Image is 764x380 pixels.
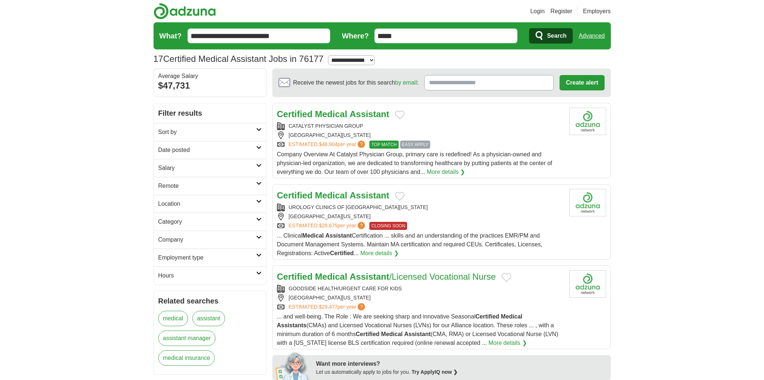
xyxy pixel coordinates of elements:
span: ... and well-being. The Role : We are seeking sharp and innovative Seasonal (CMAs) and Licensed V... [277,313,558,346]
a: ESTIMATED:$29,477per year? [289,303,367,311]
h2: Salary [158,164,256,172]
h2: Company [158,235,256,244]
strong: Medical [315,109,347,119]
strong: Medical [501,313,523,320]
div: CATALYST PHYSICIAN GROUP [277,122,564,130]
a: Certified Medical Assistant/Licensed Vocational Nurse [277,272,496,282]
a: Certified Medical Assistant [277,109,390,119]
a: Category [154,213,266,231]
div: [GEOGRAPHIC_DATA][US_STATE] [277,213,564,220]
a: medical [158,311,188,326]
strong: Medical [302,232,324,239]
span: EASY APPLY [400,141,430,149]
div: [GEOGRAPHIC_DATA][US_STATE] [277,131,564,139]
strong: Medical [315,272,347,282]
h2: Related searches [158,295,262,306]
div: [GEOGRAPHIC_DATA][US_STATE] [277,294,564,302]
strong: Certified [277,190,313,200]
strong: Assistant [350,109,389,119]
a: Certified Medical Assistant [277,190,390,200]
img: Adzuna logo [154,3,216,19]
a: assistant [192,311,225,326]
img: Company logo [569,189,606,216]
div: GOODSIDE HEALTH/URGENT CARE FOR KIDS [277,285,564,293]
span: $48,904 [319,141,337,147]
h2: Remote [158,182,256,190]
div: UROLOGY CLINICS OF [GEOGRAPHIC_DATA][US_STATE] [277,204,564,211]
div: Average Salary [158,73,262,79]
strong: Certified [330,250,354,256]
div: $47,731 [158,79,262,92]
div: Let us automatically apply to jobs for you. [316,368,606,376]
strong: Assistant [350,272,389,282]
h2: Employment type [158,253,256,262]
h2: Location [158,200,256,208]
strong: Certified [475,313,499,320]
img: Company logo [569,270,606,298]
a: Sort by [154,123,266,141]
button: Add to favorite jobs [395,192,405,201]
img: Company logo [569,108,606,135]
strong: Medical [381,331,403,337]
label: Where? [342,30,369,41]
a: Location [154,195,266,213]
span: ... Clinical Certification ... skills and an understanding of the practices EMR/PM and Document M... [277,232,543,256]
span: ? [358,303,365,310]
a: More details ❯ [360,249,399,258]
span: 17 [154,52,163,66]
strong: Certified [356,331,380,337]
span: CLOSING SOON [369,222,407,230]
a: ESTIMATED:$48,904per year? [289,141,367,149]
a: Advanced [579,29,605,43]
span: Company Overview At Catalyst Physician Group, primary care is redefined! As a physician-owned and... [277,151,553,175]
a: Employment type [154,249,266,267]
a: Date posted [154,141,266,159]
button: Add to favorite jobs [502,273,511,282]
a: Salary [154,159,266,177]
strong: Assistant [404,331,431,337]
h2: Hours [158,271,256,280]
strong: Medical [315,190,347,200]
a: Try ApplyIQ now ❯ [411,369,458,375]
a: More details ❯ [427,168,465,176]
h2: Filter results [154,103,266,123]
h2: Category [158,217,256,226]
span: Receive the newest jobs for this search : [293,78,418,87]
strong: Certified [277,272,313,282]
a: More details ❯ [488,339,527,347]
span: ? [358,141,365,148]
a: Register [550,7,572,16]
button: Add to favorite jobs [395,111,405,119]
span: ? [358,222,365,229]
a: ESTIMATED:$28,675per year? [289,222,367,230]
span: TOP MATCH [369,141,398,149]
div: Want more interviews? [316,359,606,368]
a: by email [395,79,417,86]
a: assistant manager [158,331,216,346]
span: $29,477 [319,304,337,310]
a: Hours [154,267,266,284]
label: What? [159,30,182,41]
strong: Assistant [325,232,352,239]
button: Search [529,28,573,44]
strong: Certified [277,109,313,119]
span: $28,675 [319,223,337,228]
a: Company [154,231,266,249]
strong: Assistants [277,322,307,328]
h2: Sort by [158,128,256,137]
strong: Assistant [350,190,389,200]
span: Search [547,29,566,43]
h1: Certified Medical Assistant Jobs in 76177 [154,54,324,64]
a: medical insurance [158,350,215,366]
a: Employers [583,7,611,16]
h2: Date posted [158,146,256,154]
a: Remote [154,177,266,195]
a: Login [530,7,545,16]
button: Create alert [560,75,604,90]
